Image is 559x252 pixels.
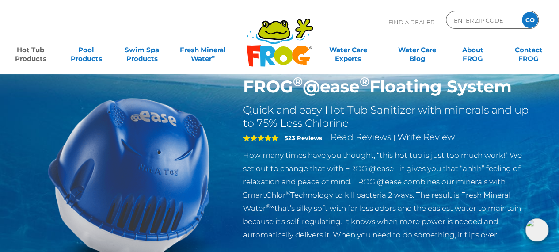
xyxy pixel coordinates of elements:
[507,41,550,59] a: ContactFROG
[522,12,538,28] input: GO
[397,132,455,142] a: Write Review
[525,218,548,241] img: openIcon
[243,134,278,141] span: 5
[331,132,392,142] a: Read Reviews
[313,41,383,59] a: Water CareExperts
[285,134,322,141] strong: 523 Reviews
[293,74,303,89] sup: ®
[286,190,290,196] sup: ®
[120,41,164,59] a: Swim SpaProducts
[266,203,274,210] sup: ®∞
[393,134,395,142] span: |
[243,149,532,241] p: How many times have you thought, “this hot tub is just too much work!” We set out to change that ...
[453,14,513,27] input: Zip Code Form
[388,11,434,33] p: Find A Dealer
[243,103,532,130] h2: Quick and easy Hot Tub Sanitizer with minerals and up to 75% Less Chlorine
[176,41,230,59] a: Fresh MineralWater∞
[395,41,439,59] a: Water CareBlog
[243,76,532,97] h1: FROG @ease Floating System
[360,74,369,89] sup: ®
[9,41,52,59] a: Hot TubProducts
[451,41,494,59] a: AboutFROG
[212,53,215,60] sup: ∞
[65,41,108,59] a: PoolProducts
